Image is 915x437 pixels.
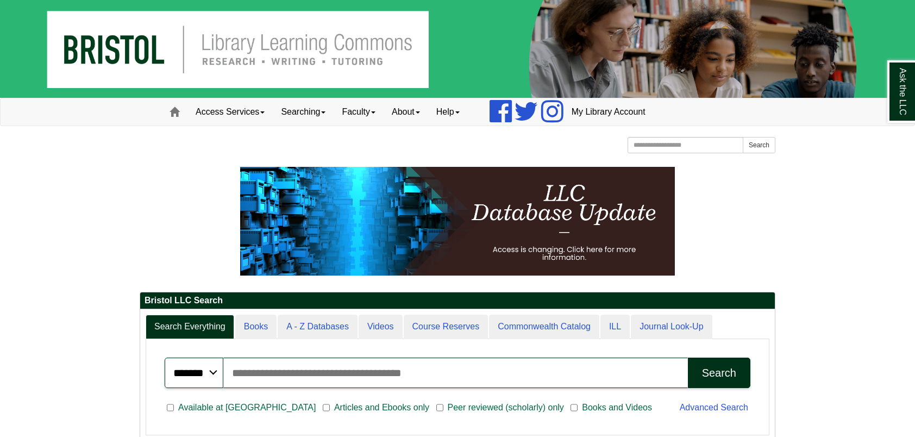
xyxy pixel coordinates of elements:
span: Articles and Ebooks only [330,401,434,414]
a: Books [235,315,277,339]
a: Videos [359,315,403,339]
img: HTML tutorial [240,167,675,276]
a: Searching [273,98,334,126]
div: Search [702,367,736,379]
input: Peer reviewed (scholarly) only [436,403,443,413]
a: Advanced Search [680,403,748,412]
a: About [384,98,428,126]
a: Search Everything [146,315,234,339]
a: ILL [600,315,630,339]
a: Access Services [187,98,273,126]
h2: Bristol LLC Search [140,292,775,309]
a: Journal Look-Up [631,315,712,339]
span: Peer reviewed (scholarly) only [443,401,568,414]
a: Commonwealth Catalog [489,315,599,339]
input: Available at [GEOGRAPHIC_DATA] [167,403,174,413]
span: Books and Videos [578,401,656,414]
a: A - Z Databases [278,315,358,339]
button: Search [688,358,750,388]
button: Search [743,137,775,153]
span: Available at [GEOGRAPHIC_DATA] [174,401,320,414]
a: My Library Account [563,98,654,126]
a: Help [428,98,468,126]
a: Faculty [334,98,384,126]
input: Articles and Ebooks only [323,403,330,413]
input: Books and Videos [571,403,578,413]
a: Course Reserves [404,315,488,339]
